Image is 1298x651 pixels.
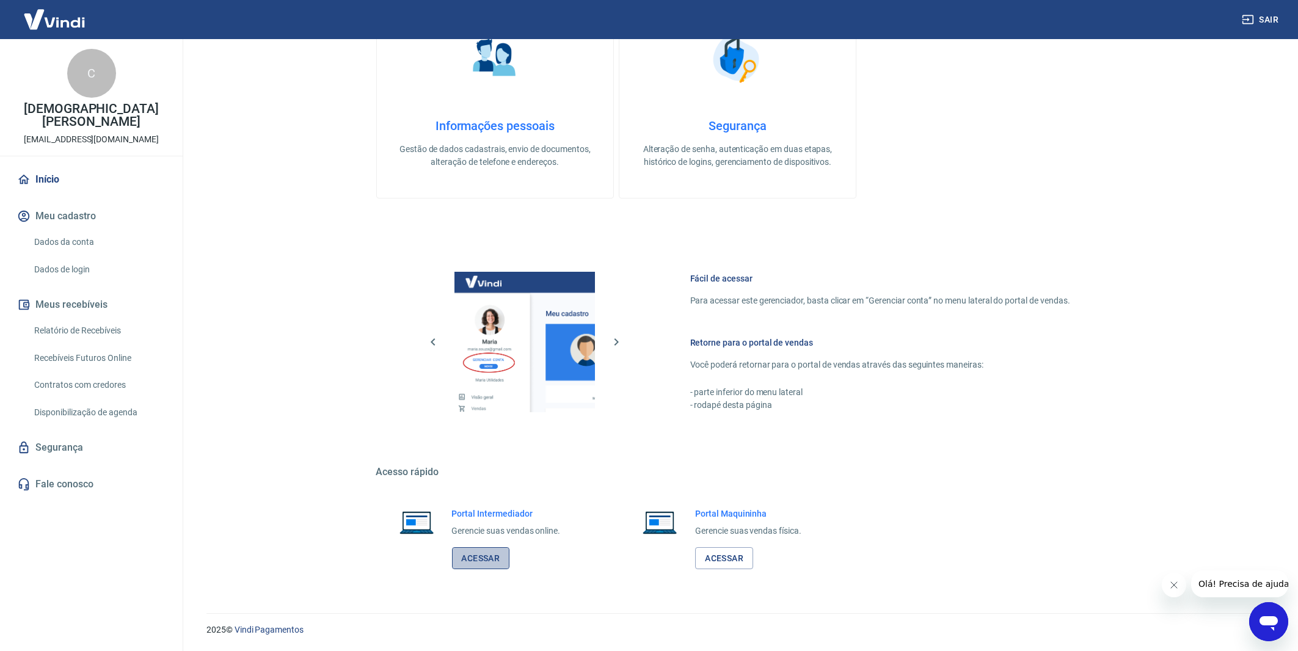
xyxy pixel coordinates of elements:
[15,291,168,318] button: Meus recebíveis
[10,103,173,128] p: [DEMOGRAPHIC_DATA][PERSON_NAME]
[15,471,168,498] a: Fale conosco
[376,466,1099,478] h5: Acesso rápido
[391,507,442,537] img: Imagem de um notebook aberto
[29,318,168,343] a: Relatório de Recebíveis
[1249,602,1288,641] iframe: Botão para abrir a janela de mensagens
[695,547,753,570] a: Acessar
[29,230,168,255] a: Dados da conta
[639,118,836,133] h4: Segurança
[695,507,801,520] h6: Portal Maquininha
[67,49,116,98] div: C
[634,507,685,537] img: Imagem de um notebook aberto
[396,143,594,169] p: Gestão de dados cadastrais, envio de documentos, alteração de telefone e endereços.
[29,400,168,425] a: Disponibilização de agenda
[452,547,510,570] a: Acessar
[464,28,525,89] img: Informações pessoais
[690,272,1070,285] h6: Fácil de acessar
[690,294,1070,307] p: Para acessar este gerenciador, basta clicar em “Gerenciar conta” no menu lateral do portal de ven...
[206,624,1269,636] p: 2025 ©
[690,386,1070,399] p: - parte inferior do menu lateral
[1239,9,1283,31] button: Sair
[29,346,168,371] a: Recebíveis Futuros Online
[7,9,103,18] span: Olá! Precisa de ajuda?
[15,166,168,193] a: Início
[15,203,168,230] button: Meu cadastro
[15,434,168,461] a: Segurança
[396,118,594,133] h4: Informações pessoais
[15,1,94,38] img: Vindi
[690,358,1070,371] p: Você poderá retornar para o portal de vendas através das seguintes maneiras:
[690,336,1070,349] h6: Retorne para o portal de vendas
[1162,573,1186,597] iframe: Fechar mensagem
[695,525,801,537] p: Gerencie suas vendas física.
[29,373,168,398] a: Contratos com credores
[454,272,595,412] img: Imagem da dashboard mostrando o botão de gerenciar conta na sidebar no lado esquerdo
[235,625,304,635] a: Vindi Pagamentos
[1191,570,1288,597] iframe: Mensagem da empresa
[452,525,561,537] p: Gerencie suas vendas online.
[452,507,561,520] h6: Portal Intermediador
[707,28,768,89] img: Segurança
[24,133,159,146] p: [EMAIL_ADDRESS][DOMAIN_NAME]
[29,257,168,282] a: Dados de login
[639,143,836,169] p: Alteração de senha, autenticação em duas etapas, histórico de logins, gerenciamento de dispositivos.
[690,399,1070,412] p: - rodapé desta página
